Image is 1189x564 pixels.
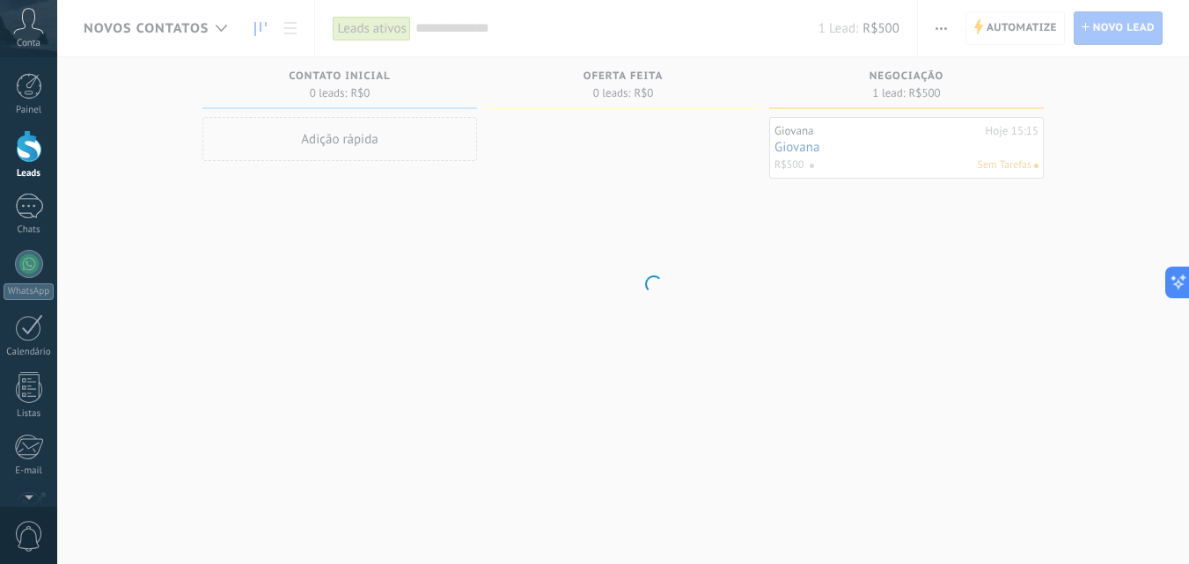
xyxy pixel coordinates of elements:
div: Calendário [4,347,55,358]
div: E-mail [4,465,55,477]
div: WhatsApp [4,283,54,300]
span: Conta [17,38,40,49]
div: Painel [4,105,55,116]
div: Listas [4,408,55,420]
div: Chats [4,224,55,236]
div: Leads [4,168,55,179]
